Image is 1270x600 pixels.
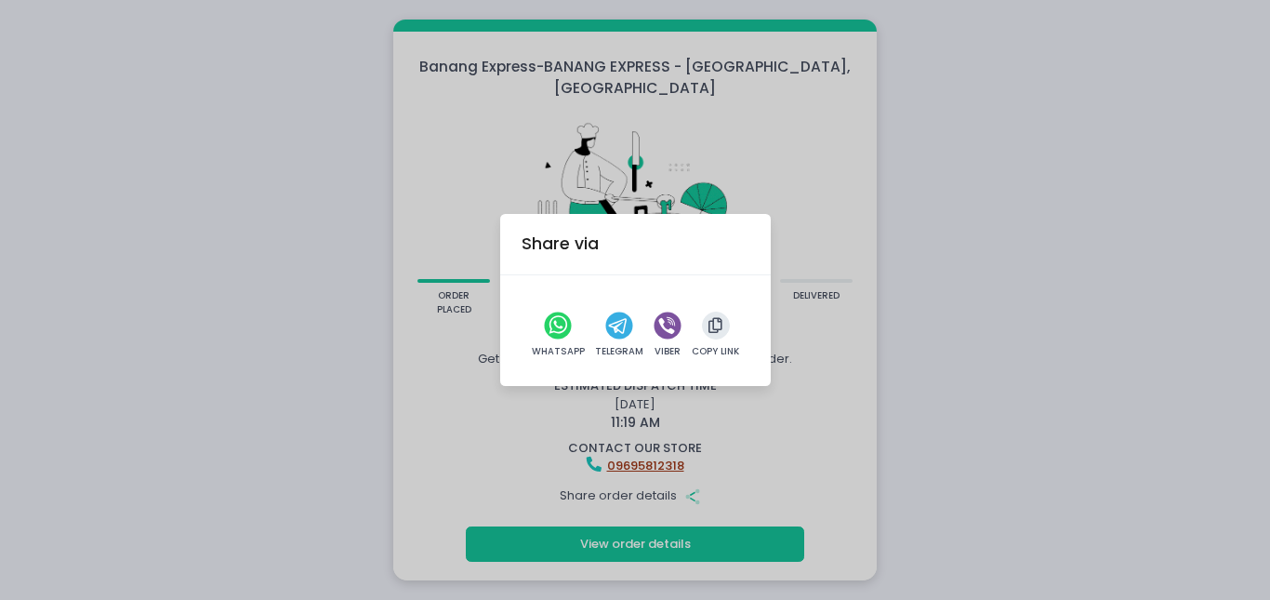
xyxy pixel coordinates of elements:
div: WhatsApp [532,345,585,359]
button: telegram [605,312,633,340]
div: Telegram [595,345,643,359]
div: Copy Link [692,345,739,359]
div: Viber [654,345,681,359]
button: viber [654,312,681,340]
button: whatsapp [544,312,572,340]
div: Share via [522,232,599,256]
